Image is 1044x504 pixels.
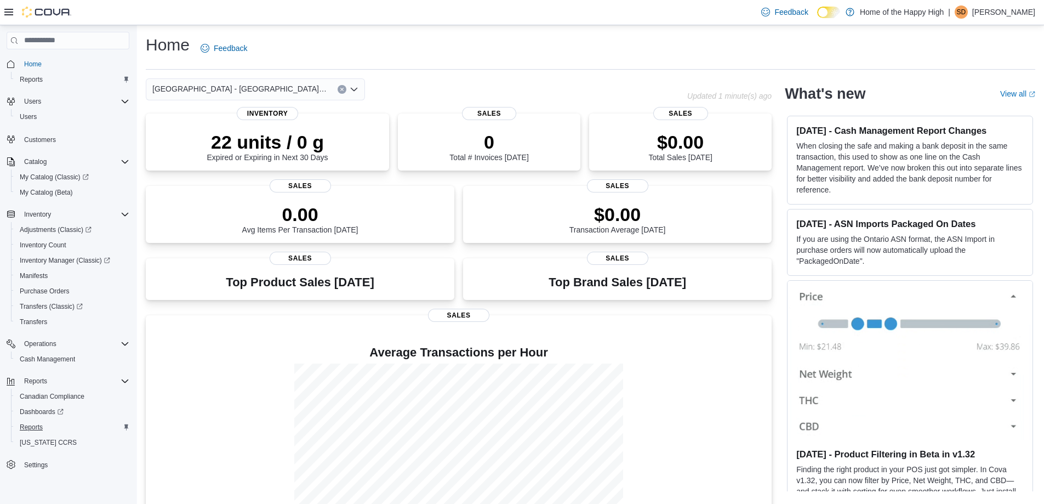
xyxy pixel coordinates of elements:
h4: Average Transactions per Hour [155,346,763,359]
span: Inventory [24,210,51,219]
a: Transfers [15,315,52,329]
span: Home [20,57,129,71]
span: My Catalog (Classic) [15,171,129,184]
button: Users [20,95,45,108]
p: [PERSON_NAME] [972,5,1035,19]
span: Canadian Compliance [15,390,129,403]
span: My Catalog (Beta) [20,188,73,197]
a: Cash Management [15,353,79,366]
a: Dashboards [15,405,68,418]
a: Settings [20,458,52,472]
span: Reports [20,375,129,388]
span: Home [24,60,42,69]
span: Sales [270,179,331,192]
h3: [DATE] - ASN Imports Packaged On Dates [796,218,1024,229]
img: Cova [22,7,71,18]
span: Transfers [20,318,47,326]
span: Dashboards [15,405,129,418]
button: Users [2,94,134,109]
span: Settings [24,461,48,469]
nav: Complex example [7,52,129,500]
div: Avg Items Per Transaction [DATE] [242,203,358,234]
span: Users [24,97,41,106]
a: Inventory Manager (Classic) [15,254,115,267]
span: Sales [270,252,331,265]
button: Users [11,109,134,124]
span: Transfers [15,315,129,329]
a: Feedback [757,1,812,23]
p: 0.00 [242,203,358,225]
a: Inventory Manager (Classic) [11,253,134,268]
span: Reports [24,377,47,386]
span: Reports [20,75,43,84]
span: Dark Mode [817,18,818,19]
span: Purchase Orders [15,285,129,298]
p: $0.00 [569,203,666,225]
span: Settings [20,458,129,472]
p: Updated 1 minute(s) ago [687,92,772,100]
span: Sales [428,309,489,322]
div: Shannon-Dawn Foth [955,5,968,19]
span: Users [20,112,37,121]
span: Manifests [15,269,129,282]
button: Inventory Count [11,237,134,253]
button: My Catalog (Beta) [11,185,134,200]
span: Sales [587,179,648,192]
span: Customers [24,135,56,144]
span: Catalog [24,157,47,166]
span: Reports [15,73,129,86]
a: Transfers (Classic) [15,300,87,313]
button: Home [2,56,134,72]
span: My Catalog (Beta) [15,186,129,199]
span: Transfers (Classic) [15,300,129,313]
span: Feedback [774,7,808,18]
span: Transfers (Classic) [20,302,83,311]
h3: [DATE] - Cash Management Report Changes [796,125,1024,136]
h2: What's new [785,85,865,103]
a: Inventory Count [15,239,71,252]
p: 22 units / 0 g [207,131,328,153]
p: Home of the Happy High [860,5,944,19]
a: [US_STATE] CCRS [15,436,81,449]
button: Inventory [20,208,55,221]
a: Home [20,58,46,71]
button: Open list of options [350,85,358,94]
h3: [DATE] - Product Filtering in Beta in v1.32 [796,449,1024,460]
a: Adjustments (Classic) [11,222,134,237]
span: Purchase Orders [20,287,70,296]
a: Purchase Orders [15,285,74,298]
button: Catalog [20,155,51,168]
a: Feedback [196,37,252,59]
button: Reports [20,375,52,388]
span: Catalog [20,155,129,168]
button: Reports [11,420,134,435]
span: Inventory [20,208,129,221]
button: Operations [2,336,134,352]
input: Dark Mode [817,7,840,18]
span: Operations [24,339,56,348]
span: Feedback [214,43,247,54]
span: [GEOGRAPHIC_DATA] - [GEOGRAPHIC_DATA] - Fire & Flower [152,82,327,95]
span: [US_STATE] CCRS [20,438,77,447]
span: Inventory Manager (Classic) [15,254,129,267]
button: Settings [2,457,134,473]
button: Manifests [11,268,134,284]
button: Customers [2,131,134,147]
button: Operations [20,337,61,350]
span: Operations [20,337,129,350]
button: Clear input [338,85,346,94]
a: My Catalog (Classic) [11,169,134,185]
span: Adjustments (Classic) [15,223,129,236]
span: Customers [20,132,129,146]
span: Reports [20,423,43,432]
button: [US_STATE] CCRS [11,435,134,450]
a: Adjustments (Classic) [15,223,96,236]
button: Inventory [2,207,134,222]
a: Canadian Compliance [15,390,89,403]
h3: Top Brand Sales [DATE] [549,276,686,289]
button: Reports [11,72,134,87]
span: Manifests [20,271,48,280]
div: Total Sales [DATE] [648,131,712,162]
h1: Home [146,34,190,56]
span: Inventory Count [15,239,129,252]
